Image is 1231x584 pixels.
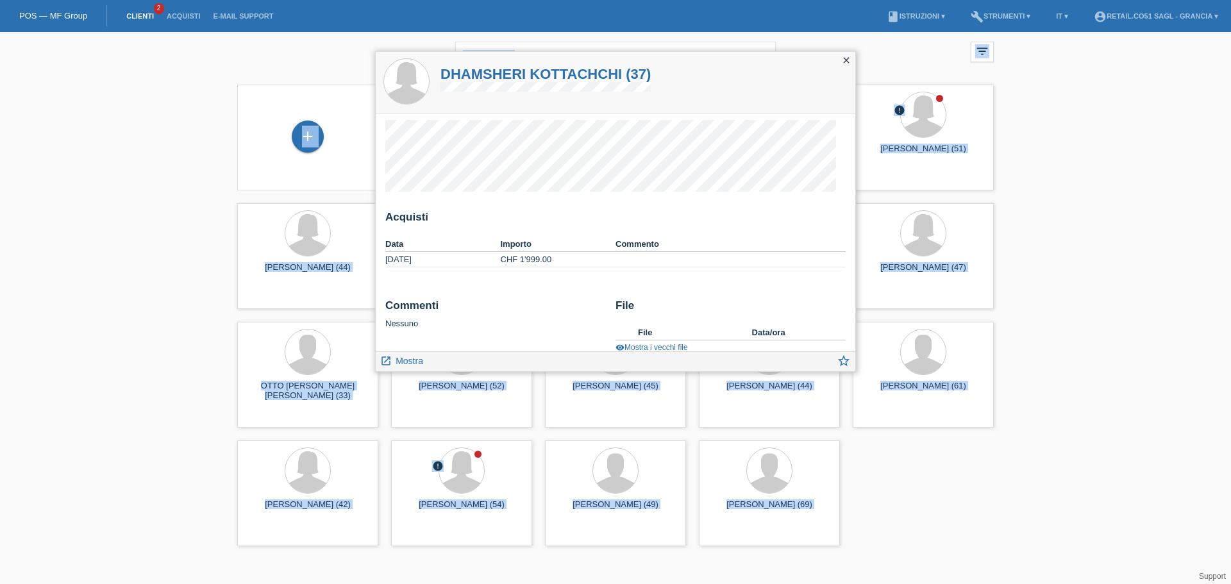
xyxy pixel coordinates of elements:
[863,262,984,283] div: [PERSON_NAME] (47)
[709,499,830,520] div: [PERSON_NAME] (69)
[432,460,444,472] i: error
[401,499,522,520] div: [PERSON_NAME] (54)
[975,44,989,58] i: filter_list
[292,126,323,147] div: Registrare cliente
[1087,12,1225,20] a: account_circleRetail.Co51 Sagl - Grancia ▾
[19,11,87,21] a: POS — MF Group
[501,252,616,267] td: CHF 1'999.00
[380,352,423,368] a: launch Mostra
[615,343,624,352] i: visibility
[964,12,1037,20] a: buildStrumenti ▾
[154,3,164,14] span: 2
[207,12,280,20] a: E-mail Support
[841,55,851,65] i: close
[555,381,676,401] div: [PERSON_NAME] (45)
[501,237,616,252] th: Importo
[615,299,846,319] h2: File
[247,262,368,283] div: [PERSON_NAME] (44)
[555,499,676,520] div: [PERSON_NAME] (49)
[709,381,830,401] div: [PERSON_NAME] (44)
[120,12,160,20] a: Clienti
[385,211,846,230] h2: Acquisti
[887,10,900,23] i: book
[615,343,688,352] a: visibilityMostra i vecchi file
[432,460,444,474] div: Rifiutato
[380,355,392,367] i: launch
[638,325,752,340] th: File
[247,381,368,401] div: OTTO [PERSON_NAME] [PERSON_NAME] (33)
[385,299,606,319] h2: Commenti
[160,12,207,20] a: Acquisti
[894,104,905,118] div: Rifiutato
[1050,12,1075,20] a: IT ▾
[615,237,846,252] th: Commento
[837,355,851,371] a: star_border
[880,12,951,20] a: bookIstruzioni ▾
[971,10,984,23] i: build
[752,325,828,340] th: Data/ora
[1094,10,1107,23] i: account_circle
[396,356,423,366] span: Mostra
[1199,572,1226,581] a: Support
[894,104,905,116] i: error
[401,381,522,401] div: [PERSON_NAME] (52)
[385,299,606,328] div: Nessuno
[385,237,501,252] th: Data
[863,381,984,401] div: [PERSON_NAME] (61)
[247,499,368,520] div: [PERSON_NAME] (42)
[837,354,851,368] i: star_border
[385,252,501,267] td: [DATE]
[440,66,651,82] a: DHAMSHERI KOTTACHCHI (37)
[863,144,984,164] div: [PERSON_NAME] (51)
[455,42,776,72] input: Ricerca...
